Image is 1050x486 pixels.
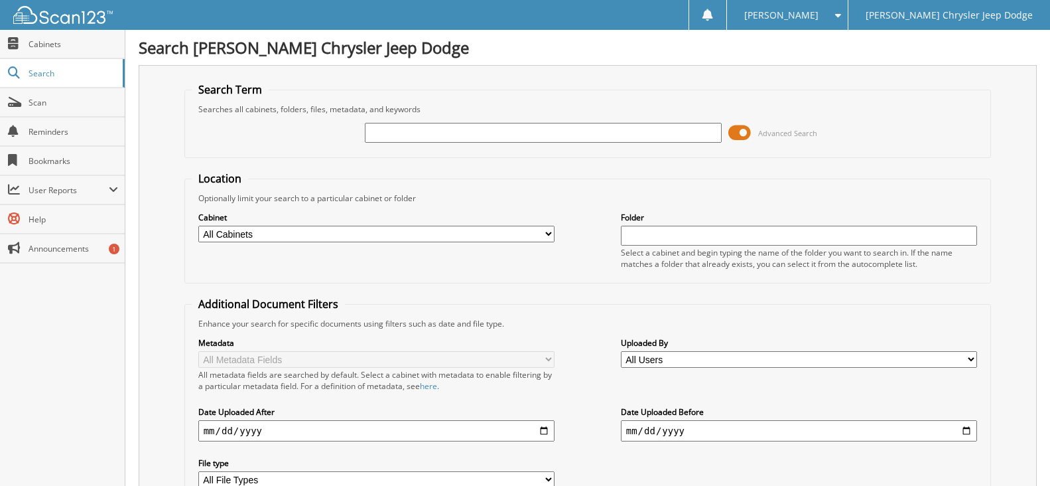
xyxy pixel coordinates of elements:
[192,82,269,97] legend: Search Term
[621,247,978,270] div: Select a cabinet and begin typing the name of the folder you want to search in. If the name match...
[621,406,978,418] label: Date Uploaded Before
[29,39,118,50] span: Cabinets
[984,422,1050,486] iframe: Chat Widget
[198,212,555,223] label: Cabinet
[192,193,984,204] div: Optionally limit your search to a particular cabinet or folder
[192,297,345,311] legend: Additional Document Filters
[198,337,555,349] label: Metadata
[109,244,119,254] div: 1
[621,420,978,442] input: end
[621,212,978,223] label: Folder
[29,185,109,196] span: User Reports
[420,380,437,392] a: here
[29,243,118,254] span: Announcements
[29,214,118,225] span: Help
[13,6,113,24] img: scan123-logo-white.svg
[192,171,248,186] legend: Location
[621,337,978,349] label: Uploaded By
[198,457,555,469] label: File type
[192,318,984,329] div: Enhance your search for specific documents using filters such as date and file type.
[198,406,555,418] label: Date Uploaded After
[744,11,819,19] span: [PERSON_NAME]
[758,128,817,138] span: Advanced Search
[29,155,118,167] span: Bookmarks
[198,369,555,392] div: All metadata fields are searched by default. Select a cabinet with metadata to enable filtering b...
[192,104,984,115] div: Searches all cabinets, folders, files, metadata, and keywords
[139,37,1037,58] h1: Search [PERSON_NAME] Chrysler Jeep Dodge
[29,97,118,108] span: Scan
[29,68,116,79] span: Search
[866,11,1033,19] span: [PERSON_NAME] Chrysler Jeep Dodge
[198,420,555,442] input: start
[29,126,118,137] span: Reminders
